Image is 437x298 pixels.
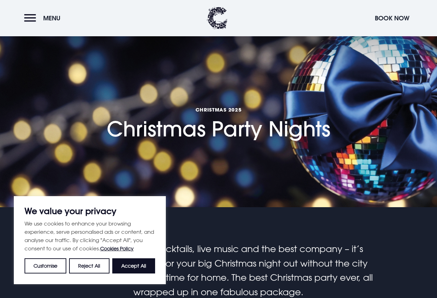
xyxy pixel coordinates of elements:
[112,258,155,273] button: Accept All
[24,11,64,26] button: Menu
[207,7,228,29] img: Clandeboye Lodge
[107,69,330,141] h1: Christmas Party Nights
[25,258,66,273] button: Customise
[371,11,413,26] button: Book Now
[69,258,109,273] button: Reject All
[43,14,60,22] span: Menu
[107,106,330,113] span: Christmas 2025
[25,207,155,215] p: We value your privacy
[25,219,155,253] p: We use cookies to enhance your browsing experience, serve personalised ads or content, and analys...
[14,196,166,284] div: We value your privacy
[100,246,134,251] a: Cookies Policy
